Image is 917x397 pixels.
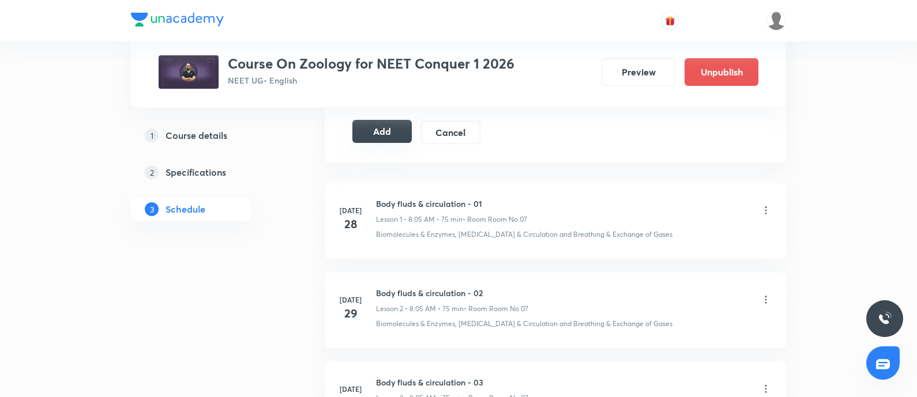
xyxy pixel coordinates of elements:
img: ttu [878,312,892,326]
p: • Room Room No 07 [464,304,528,314]
button: Add [352,120,412,143]
h4: 28 [339,215,362,233]
h6: Body fluds & circulation - 02 [376,287,528,299]
h6: Body fluds & circulation - 01 [376,198,527,210]
button: avatar [661,12,679,30]
p: NEET UG • English [228,74,514,86]
p: 3 [145,202,159,216]
h3: Course On Zoology for NEET Conquer 1 2026 [228,55,514,72]
a: Company Logo [131,13,224,29]
img: avatar [665,16,675,26]
a: 2Specifications [131,161,288,184]
p: Lesson 2 • 8:05 AM • 75 min [376,304,464,314]
img: 77efec4301074c51a844fe0766cc5897.jpg [159,55,219,89]
h5: Schedule [166,202,205,216]
p: 2 [145,165,159,179]
p: • Room Room No 07 [463,214,527,225]
button: Unpublish [685,58,758,86]
h6: [DATE] [339,294,362,305]
h4: 29 [339,305,362,322]
h6: [DATE] [339,205,362,215]
p: 1 [145,128,159,142]
p: Biomolecules & Enzymes, [MEDICAL_DATA] & Circulation and Breathing & Exchange of Gases [376,229,672,240]
button: Preview [602,58,675,86]
a: 1Course details [131,124,288,147]
h6: Body fluds & circulation - 03 [376,376,528,388]
p: Biomolecules & Enzymes, [MEDICAL_DATA] & Circulation and Breathing & Exchange of Gases [376,319,672,329]
h5: Specifications [166,165,226,179]
h5: Course details [166,128,227,142]
img: Gopal ram [766,11,786,31]
h6: [DATE] [339,384,362,394]
p: Lesson 1 • 8:05 AM • 75 min [376,214,463,225]
button: Cancel [421,121,480,144]
img: Company Logo [131,13,224,27]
